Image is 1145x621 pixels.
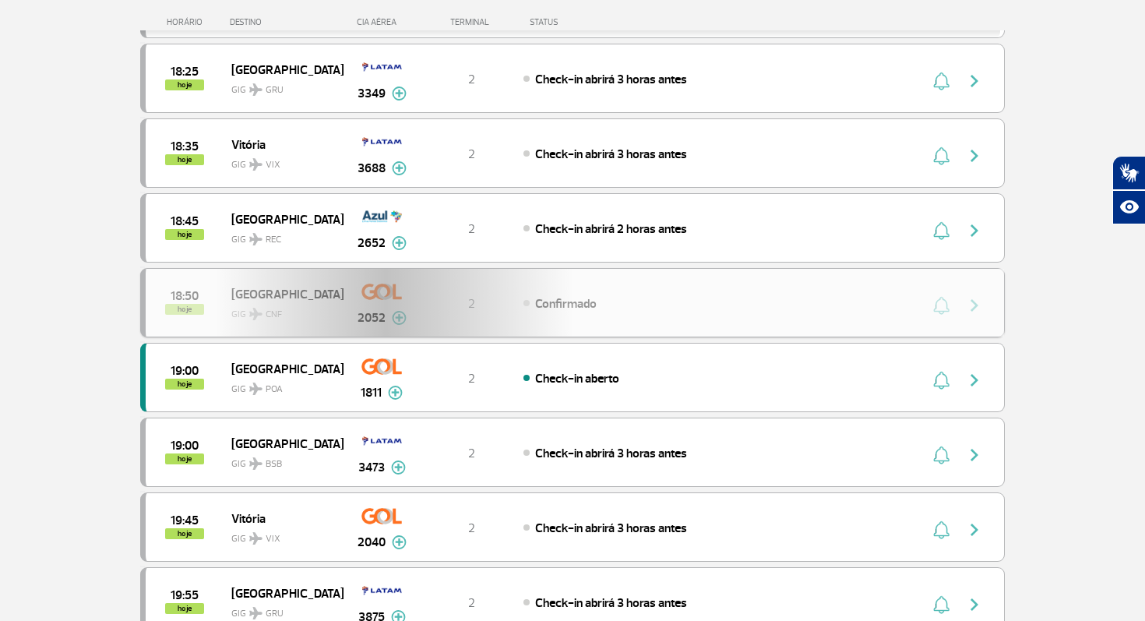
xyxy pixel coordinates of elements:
div: TERMINAL [421,17,522,27]
img: seta-direita-painel-voo.svg [965,146,984,165]
img: destiny_airplane.svg [249,457,262,470]
span: [GEOGRAPHIC_DATA] [231,59,331,79]
span: hoje [165,528,204,539]
img: destiny_airplane.svg [249,607,262,619]
span: 2025-09-29 18:25:00 [171,66,199,77]
span: 2025-09-29 19:55:00 [171,590,199,601]
span: Check-in abrirá 3 horas antes [535,146,687,162]
img: destiny_airplane.svg [249,158,262,171]
img: mais-info-painel-voo.svg [388,386,403,400]
div: DESTINO [230,17,343,27]
img: seta-direita-painel-voo.svg [965,446,984,464]
span: hoje [165,453,204,464]
span: GIG [231,524,331,546]
img: destiny_airplane.svg [249,83,262,96]
span: 2 [468,146,475,162]
span: GIG [231,224,331,247]
img: sino-painel-voo.svg [933,221,949,240]
span: VIX [266,158,280,172]
span: hoje [165,79,204,90]
span: 3473 [358,458,385,477]
span: hoje [165,154,204,165]
span: 2 [468,72,475,87]
span: [GEOGRAPHIC_DATA] [231,433,331,453]
span: GIG [231,449,331,471]
span: 2025-09-29 19:00:00 [171,365,199,376]
div: STATUS [522,17,649,27]
img: mais-info-painel-voo.svg [392,535,407,549]
img: mais-info-painel-voo.svg [392,161,407,175]
img: destiny_airplane.svg [249,383,262,395]
img: sino-painel-voo.svg [933,146,949,165]
img: mais-info-painel-voo.svg [392,236,407,250]
span: GRU [266,83,284,97]
div: HORÁRIO [145,17,230,27]
span: GIG [231,374,331,397]
span: 2 [468,221,475,237]
img: seta-direita-painel-voo.svg [965,371,984,390]
span: 2 [468,520,475,536]
span: 2 [468,446,475,461]
span: 2040 [358,533,386,552]
span: Check-in abrirá 3 horas antes [535,520,687,536]
img: mais-info-painel-voo.svg [392,86,407,101]
img: seta-direita-painel-voo.svg [965,520,984,539]
span: VIX [266,532,280,546]
span: 1811 [361,383,382,402]
span: 2025-09-29 18:35:00 [171,141,199,152]
span: 2652 [358,234,386,252]
span: 2 [468,371,475,386]
span: Check-in abrirá 3 horas antes [535,446,687,461]
img: destiny_airplane.svg [249,233,262,245]
img: sino-painel-voo.svg [933,371,949,390]
span: 3349 [358,84,386,103]
img: sino-painel-voo.svg [933,446,949,464]
span: [GEOGRAPHIC_DATA] [231,209,331,229]
img: mais-info-painel-voo.svg [391,460,406,475]
span: GRU [266,607,284,621]
span: Vitória [231,134,331,154]
span: 2025-09-29 19:00:00 [171,440,199,451]
img: sino-painel-voo.svg [933,520,949,539]
span: GIG [231,150,331,172]
span: Check-in aberto [535,371,619,386]
span: hoje [165,229,204,240]
span: hoje [165,603,204,614]
img: seta-direita-painel-voo.svg [965,72,984,90]
span: [GEOGRAPHIC_DATA] [231,583,331,603]
span: Check-in abrirá 3 horas antes [535,595,687,611]
div: CIA AÉREA [343,17,421,27]
button: Abrir recursos assistivos. [1112,190,1145,224]
span: POA [266,383,283,397]
img: seta-direita-painel-voo.svg [965,221,984,240]
span: Check-in abrirá 3 horas antes [535,72,687,87]
span: GIG [231,598,331,621]
img: seta-direita-painel-voo.svg [965,595,984,614]
span: 2 [468,595,475,611]
span: Check-in abrirá 2 horas antes [535,221,687,237]
span: Vitória [231,508,331,528]
img: sino-painel-voo.svg [933,72,949,90]
span: [GEOGRAPHIC_DATA] [231,358,331,379]
div: Plugin de acessibilidade da Hand Talk. [1112,156,1145,224]
img: sino-painel-voo.svg [933,595,949,614]
span: 2025-09-29 19:45:00 [171,515,199,526]
button: Abrir tradutor de língua de sinais. [1112,156,1145,190]
span: 2025-09-29 18:45:00 [171,216,199,227]
span: hoje [165,379,204,390]
span: 3688 [358,159,386,178]
span: REC [266,233,281,247]
span: GIG [231,75,331,97]
span: BSB [266,457,282,471]
img: destiny_airplane.svg [249,532,262,545]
